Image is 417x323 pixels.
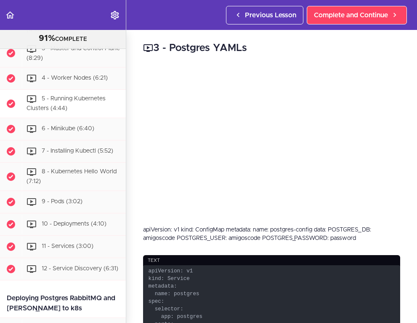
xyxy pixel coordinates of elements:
span: 4 - Worker Nodes (6:21) [42,75,108,81]
iframe: Video Player [143,68,400,213]
span: 91% [39,34,55,43]
span: 6 - Minikube (6:40) [42,126,94,132]
svg: Settings Menu [110,10,120,20]
span: 9 - Pods (3:02) [42,199,82,205]
span: 10 - Deployments (4:10) [42,221,106,227]
div: COMPLETE [11,33,115,44]
h2: 3 - Postgres YAMLs [143,41,400,55]
div: text [143,255,400,266]
span: 11 - Services (3:00) [42,243,93,249]
span: 12 - Service Discovery (6:31) [42,266,118,272]
span: Complete and Continue [314,10,388,20]
span: Previous Lesson [245,10,296,20]
span: 7 - Installing Kubectl (5:52) [42,148,113,154]
a: Previous Lesson [226,6,303,24]
div: apiVersion: v1 kind: ConfigMap metadata: name: postgres-config data: POSTGRES_DB: amigoscode POST... [143,226,400,242]
a: Complete and Continue [307,6,407,24]
span: 8 - Kubernetes Hello World (7:12) [27,169,117,184]
span: 5 - Running Kubernetes Clusters (4:44) [27,96,106,112]
svg: Back to course curriculum [5,10,15,20]
span: 3 - Master and Control Plane (8:29) [27,46,120,61]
